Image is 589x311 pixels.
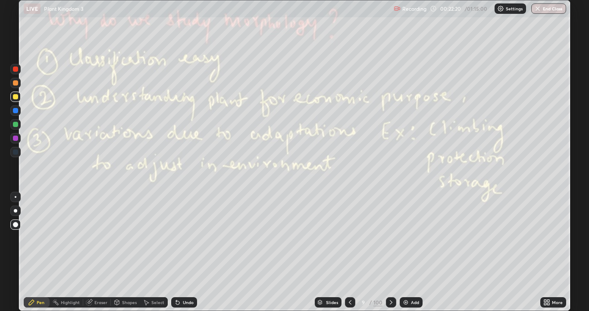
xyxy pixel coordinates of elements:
p: LIVE [26,5,38,12]
img: recording.375f2c34.svg [394,5,401,12]
img: add-slide-button [402,299,409,306]
div: Undo [183,300,194,305]
img: end-class-cross [534,5,541,12]
div: Add [411,300,419,305]
div: 9 [359,300,367,305]
div: / [369,300,372,305]
div: Slides [326,300,338,305]
img: class-settings-icons [497,5,504,12]
p: Plant Kingdom 3 [44,5,84,12]
button: End Class [531,3,566,14]
div: More [552,300,563,305]
div: Highlight [61,300,80,305]
div: Select [151,300,164,305]
p: Settings [506,6,523,11]
div: 100 [373,298,382,306]
div: Shapes [122,300,137,305]
div: Eraser [94,300,107,305]
div: Pen [37,300,44,305]
p: Recording [402,6,426,12]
